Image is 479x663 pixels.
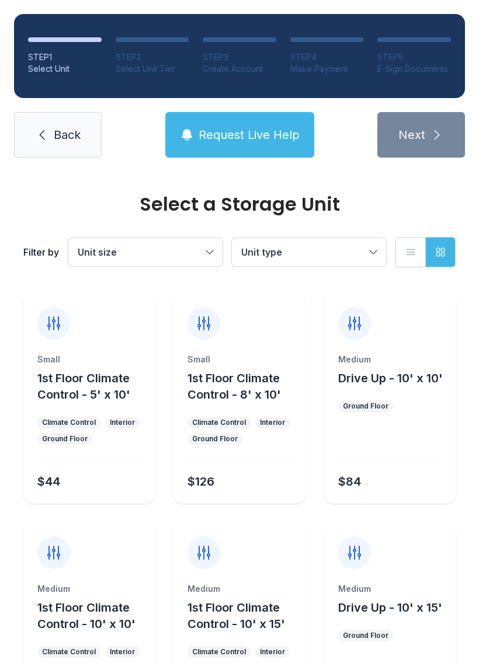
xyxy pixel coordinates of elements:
[110,647,135,657] div: Interior
[343,631,388,640] div: Ground Floor
[42,434,88,444] div: Ground Floor
[338,601,442,615] span: Drive Up - 10' x 15'
[290,51,364,63] div: STEP 4
[338,354,442,365] div: Medium
[37,371,130,402] span: 1st Floor Climate Control - 5' x 10'
[192,434,238,444] div: Ground Floor
[42,647,96,657] div: Climate Control
[338,371,443,385] span: Drive Up - 10' x 10'
[37,473,60,490] div: $44
[377,51,451,63] div: STEP 5
[398,127,425,143] span: Next
[54,127,81,143] span: Back
[188,370,300,403] button: 1st Floor Climate Control - 8' x 10'
[37,599,150,632] button: 1st Floor Climate Control - 10' x 10'
[199,127,300,143] span: Request Live Help
[188,473,214,490] div: $126
[192,418,246,427] div: Climate Control
[232,238,386,266] button: Unit type
[343,402,388,411] div: Ground Floor
[260,647,285,657] div: Interior
[110,418,135,427] div: Interior
[188,601,285,631] span: 1st Floor Climate Control - 10' x 15'
[28,51,102,63] div: STEP 1
[42,418,96,427] div: Climate Control
[37,601,136,631] span: 1st Floor Climate Control - 10' x 10'
[192,647,246,657] div: Climate Control
[28,63,102,75] div: Select Unit
[338,473,361,490] div: $84
[116,63,189,75] div: Select Unit Tier
[188,371,281,402] span: 1st Floor Climate Control - 8' x 10'
[37,370,150,403] button: 1st Floor Climate Control - 5' x 10'
[78,246,117,258] span: Unit size
[241,246,282,258] span: Unit type
[188,354,291,365] div: Small
[23,245,59,259] div: Filter by
[188,599,300,632] button: 1st Floor Climate Control - 10' x 15'
[338,583,442,595] div: Medium
[116,51,189,63] div: STEP 2
[203,51,276,63] div: STEP 3
[338,370,443,386] button: Drive Up - 10' x 10'
[188,583,291,595] div: Medium
[260,418,285,427] div: Interior
[37,583,141,595] div: Medium
[37,354,141,365] div: Small
[290,63,364,75] div: Make Payment
[203,63,276,75] div: Create Account
[338,599,442,616] button: Drive Up - 10' x 15'
[377,63,451,75] div: E-Sign Documents
[68,238,223,266] button: Unit size
[23,195,456,214] div: Select a Storage Unit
